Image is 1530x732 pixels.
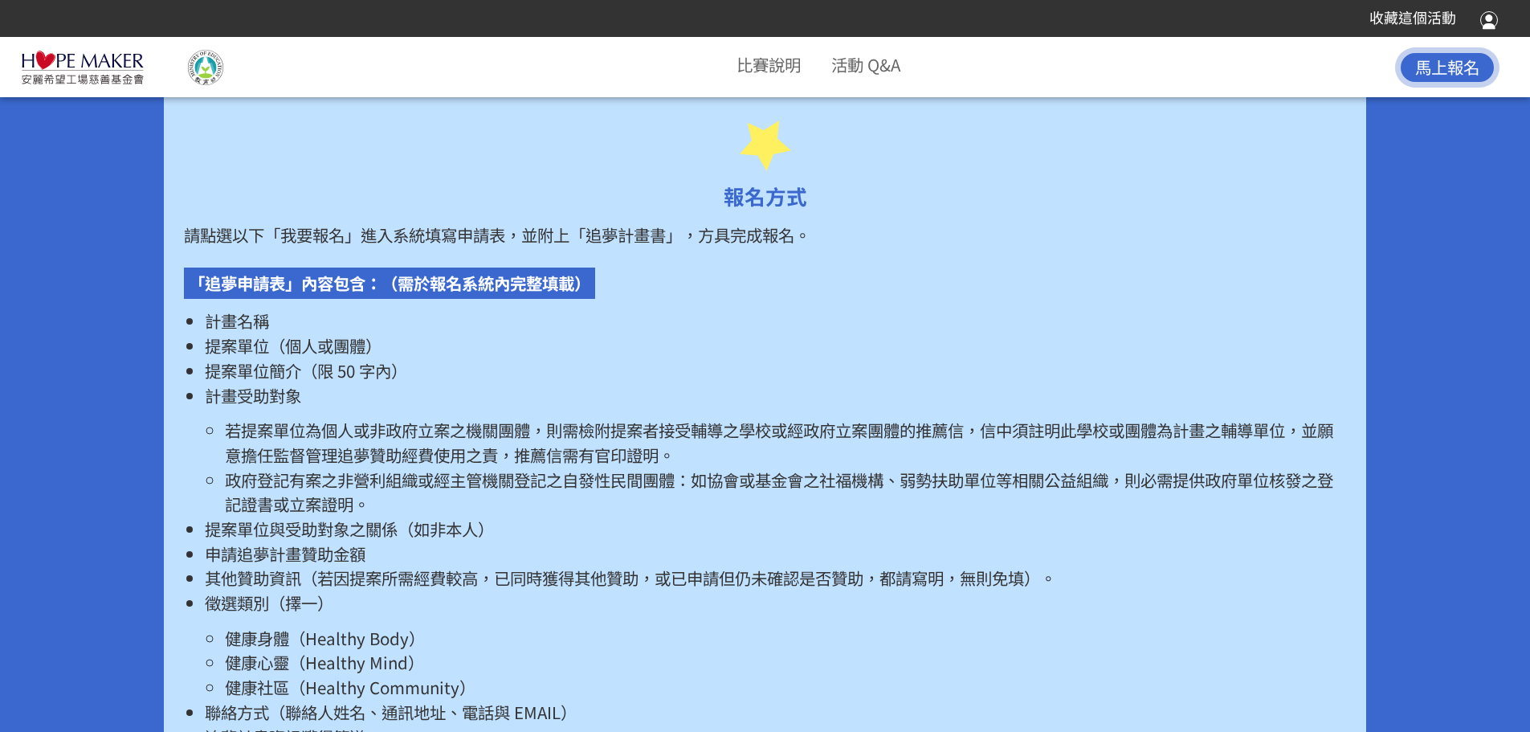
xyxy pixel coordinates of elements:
[205,517,494,541] span: 提案單位與受助對象之關係（如非本人）
[205,383,1346,408] p: 計畫受助對象
[205,591,1346,615] p: 徵選類別（擇一）
[154,50,257,85] img: 教育部國民及學前教育署
[740,121,791,170] img: Icon
[1369,10,1456,27] span: 收藏這個活動
[225,626,425,650] span: 健康身體（Healthy Body）
[205,566,1056,590] span: 其他贊助資訊（若因提案所需經費較高，已同時獲得其他贊助，或已申請但仍未確認是否贊助，都請寫明，無則免填）。
[1415,55,1479,79] span: 馬上報名
[205,700,577,724] span: 聯絡方式（聯絡人姓名、通訊地址、電話與 EMAIL）
[225,418,1345,467] li: 若提案單位為個人或非政府立案之機關團體，則需檢附提案者接受輔導之學校或經政府立案團體的推薦信，信中須註明此學校或團體為計畫之輔導單位，並願意擔任監督管理追夢贊助經費使用之責，推薦信需有官印證明。
[205,333,381,358] span: 提案單位（個人或團體）
[225,650,424,674] span: 健康心靈（Healthy Mind）
[21,50,145,85] img: 2025「小夢想．大志氣」追夢計畫
[1395,47,1499,88] button: 馬上報名
[205,358,407,382] span: 提案單位簡介（限 50 字內）
[205,542,365,566] span: 申請追夢計畫贊助金額
[184,268,595,299] p: 「追夢申請表」內容包含：（需於報名系統內完整填載）
[184,223,810,247] span: 請點選以下「我要報名」進入系統填寫申請表，並附上「追夢計畫書」，方具完成報名。
[225,468,1345,517] li: 政府登記有案之非營利組織或經主管機關登記之自發性民間團體：如協會或基金會之社福機構、弱勢扶助單位等相關公益組織，則必需提供政府單位核發之登記證書或立案證明。
[736,52,801,76] a: 比賽說明
[831,52,900,76] a: 活動 Q&A
[205,309,269,333] span: 計畫名稱
[724,181,807,211] span: 報名方式
[225,675,475,699] span: 健康社區（Healthy Community）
